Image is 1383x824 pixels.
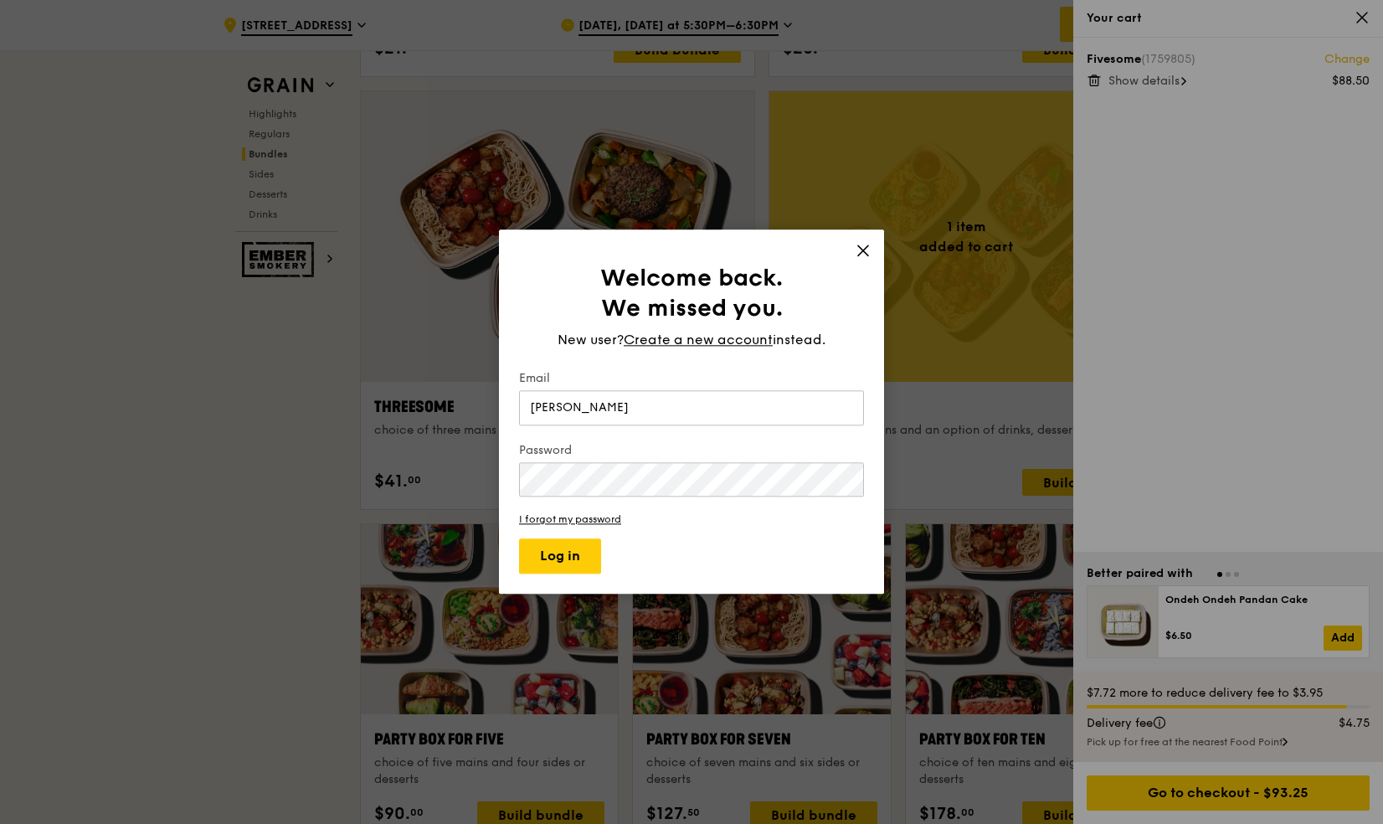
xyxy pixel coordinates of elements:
button: Log in [519,539,601,574]
h1: Welcome back. We missed you. [519,263,864,323]
span: Create a new account [624,330,773,350]
span: instead. [773,332,825,348]
span: New user? [558,332,624,348]
label: Email [519,370,864,387]
label: Password [519,442,864,459]
a: I forgot my password [519,514,864,526]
